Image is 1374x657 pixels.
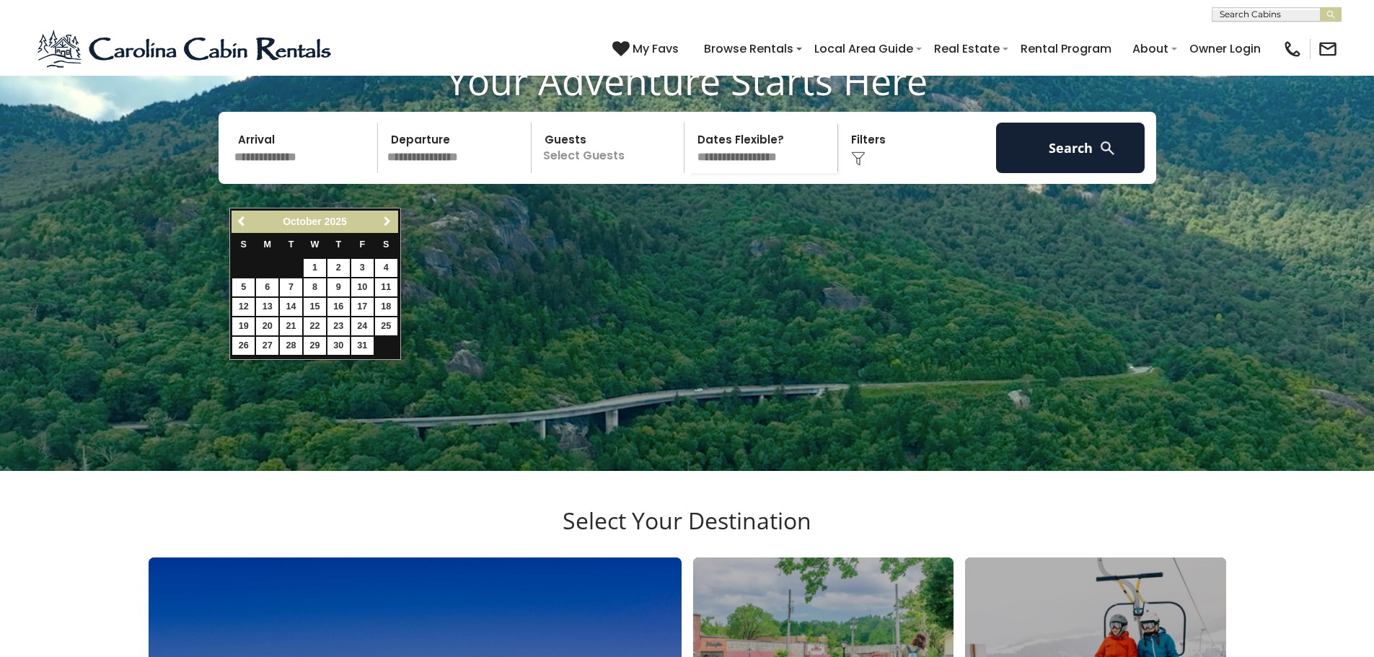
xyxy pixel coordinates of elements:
[256,278,278,296] a: 6
[336,239,342,250] span: Thursday
[375,259,397,277] a: 4
[304,259,326,277] a: 1
[351,278,374,296] a: 10
[263,239,271,250] span: Monday
[351,259,374,277] a: 3
[232,317,255,335] a: 19
[1282,39,1303,59] img: phone-regular-black.png
[633,40,679,58] span: My Favs
[327,259,350,277] a: 2
[304,317,326,335] a: 22
[232,298,255,316] a: 12
[256,298,278,316] a: 13
[536,123,684,173] p: Select Guests
[379,213,397,231] a: Next
[1182,36,1268,61] a: Owner Login
[36,27,335,71] img: Blue-2.png
[375,298,397,316] a: 18
[327,337,350,355] a: 30
[327,278,350,296] a: 9
[996,123,1145,173] button: Search
[232,337,255,355] a: 26
[280,337,302,355] a: 28
[325,216,347,227] span: 2025
[304,337,326,355] a: 29
[237,216,248,227] span: Previous
[289,239,294,250] span: Tuesday
[375,278,397,296] a: 11
[1098,139,1117,157] img: search-regular-white.png
[327,317,350,335] a: 23
[375,317,397,335] a: 25
[359,239,365,250] span: Friday
[807,36,920,61] a: Local Area Guide
[351,337,374,355] a: 31
[351,298,374,316] a: 17
[382,216,393,227] span: Next
[383,239,389,250] span: Saturday
[927,36,1007,61] a: Real Estate
[1318,39,1338,59] img: mail-regular-black.png
[11,58,1363,103] h1: Your Adventure Starts Here
[1125,36,1176,61] a: About
[232,278,255,296] a: 5
[304,298,326,316] a: 15
[233,213,251,231] a: Previous
[351,317,374,335] a: 24
[697,36,801,61] a: Browse Rentals
[241,239,247,250] span: Sunday
[304,278,326,296] a: 8
[327,298,350,316] a: 16
[311,239,320,250] span: Wednesday
[256,317,278,335] a: 20
[1013,36,1119,61] a: Rental Program
[280,278,302,296] a: 7
[280,317,302,335] a: 21
[256,337,278,355] a: 27
[280,298,302,316] a: 14
[283,216,322,227] span: October
[851,151,866,166] img: filter--v1.png
[612,40,682,58] a: My Favs
[146,507,1228,557] h3: Select Your Destination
